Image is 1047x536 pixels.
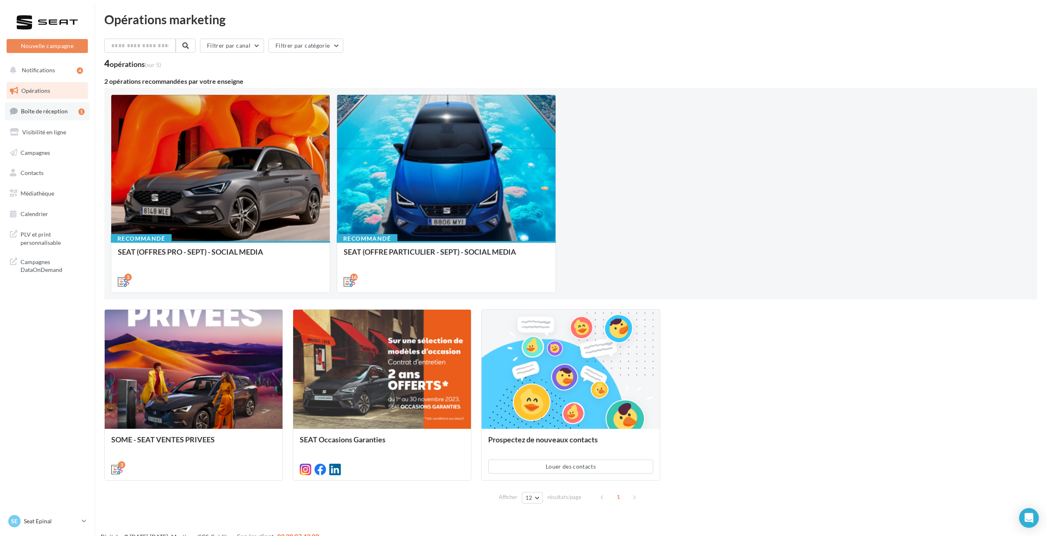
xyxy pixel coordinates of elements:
[1019,508,1039,528] div: Open Intercom Messenger
[21,229,85,246] span: PLV et print personnalisable
[77,67,83,74] div: 4
[5,164,90,182] a: Contacts
[344,248,549,264] div: SEAT (OFFRE PARTICULIER - SEPT) - SOCIAL MEDIA
[7,513,88,529] a: SE Seat Epinal
[145,61,161,68] span: (sur 5)
[21,169,44,176] span: Contacts
[21,87,50,94] span: Opérations
[488,435,653,452] div: Prospectez de nouveaux contacts
[22,129,66,136] span: Visibilité en ligne
[7,39,88,53] button: Nouvelle campagne
[21,210,48,217] span: Calendrier
[118,248,323,264] div: SEAT (OFFRES PRO - SEPT) - SOCIAL MEDIA
[111,234,172,243] div: Recommandé
[21,149,50,156] span: Campagnes
[5,82,90,99] a: Opérations
[5,225,90,250] a: PLV et print personnalisable
[104,59,161,68] div: 4
[104,13,1037,25] div: Opérations marketing
[337,234,397,243] div: Recommandé
[104,78,1037,85] div: 2 opérations recommandées par votre enseigne
[269,39,343,53] button: Filtrer par catégorie
[21,190,54,197] span: Médiathèque
[200,39,264,53] button: Filtrer par canal
[124,274,132,281] div: 5
[5,205,90,223] a: Calendrier
[21,108,68,115] span: Boîte de réception
[21,256,85,274] span: Campagnes DataOnDemand
[547,493,581,501] span: résultats/page
[5,185,90,202] a: Médiathèque
[499,493,517,501] span: Afficher
[5,62,86,79] button: Notifications 4
[300,435,464,452] div: SEAT Occasions Garanties
[5,102,90,120] a: Boîte de réception1
[612,490,625,504] span: 1
[5,253,90,277] a: Campagnes DataOnDemand
[111,435,276,452] div: SOME - SEAT VENTES PRIVEES
[22,67,55,74] span: Notifications
[11,517,18,525] span: SE
[522,492,543,504] button: 12
[5,124,90,141] a: Visibilité en ligne
[118,461,125,469] div: 3
[526,495,533,501] span: 12
[488,460,653,474] button: Louer des contacts
[110,60,161,68] div: opérations
[78,108,85,115] div: 1
[350,274,358,281] div: 16
[24,517,78,525] p: Seat Epinal
[5,144,90,161] a: Campagnes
